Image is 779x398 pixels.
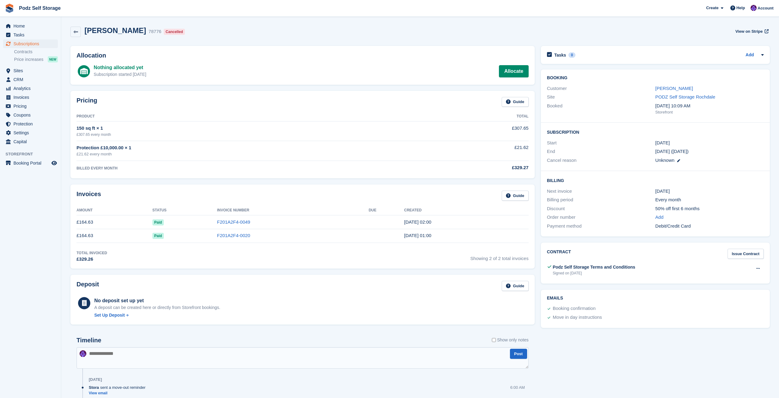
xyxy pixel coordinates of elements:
div: 50% off first 6 months [655,205,764,212]
h2: Contract [547,249,571,259]
a: Contracts [14,49,58,55]
a: Guide [502,97,529,107]
h2: Deposit [77,281,99,291]
div: Payment method [547,223,655,230]
div: Billing period [547,196,655,203]
div: £329.26 [77,256,107,263]
a: Guide [502,191,529,201]
a: View on Stripe [733,26,770,36]
td: £164.63 [77,229,152,243]
a: Guide [502,281,529,291]
div: NEW [48,56,58,62]
div: Subscription started [DATE] [94,71,146,78]
span: CRM [13,75,50,84]
div: No deposit set up yet [94,297,220,304]
div: Total Invoiced [77,250,107,256]
div: 150 sq ft × 1 [77,125,423,132]
a: PODZ Self Storage Rochdale [655,94,715,99]
a: Allocate [499,65,528,77]
a: menu [3,31,58,39]
span: Booking Portal [13,159,50,167]
div: Storefront [655,109,764,115]
th: Total [423,112,529,121]
a: menu [3,84,58,93]
div: Site [547,94,655,101]
a: menu [3,93,58,102]
div: Cancelled [164,29,185,35]
input: Show only notes [492,337,496,343]
div: sent a move-out reminder [89,385,148,390]
a: menu [3,137,58,146]
a: Podz Self Storage [17,3,63,13]
span: Settings [13,128,50,137]
div: BILLED EVERY MONTH [77,166,423,171]
div: Customer [547,85,655,92]
div: Booked [547,102,655,115]
time: 2025-04-26 01:00:46 UTC [404,219,431,225]
div: Next invoice [547,188,655,195]
h2: Billing [547,177,764,183]
span: Paid [152,219,164,225]
div: Signed on [DATE] [553,270,635,276]
img: Jawed Chowdhary [751,5,757,11]
div: Start [547,139,655,147]
a: menu [3,66,58,75]
h2: [PERSON_NAME] [84,26,146,35]
h2: Pricing [77,97,97,107]
div: Order number [547,214,655,221]
div: End [547,148,655,155]
span: Account [758,5,773,11]
a: View email [89,391,148,396]
h2: Invoices [77,191,101,201]
a: Preview store [51,159,58,167]
span: [DATE] ([DATE]) [655,149,689,154]
th: Product [77,112,423,121]
a: menu [3,22,58,30]
button: Post [510,349,527,359]
h2: Subscription [547,129,764,135]
a: F201A2F4-0049 [217,219,250,225]
a: menu [3,39,58,48]
a: menu [3,102,58,110]
a: menu [3,159,58,167]
p: A deposit can be created here or directly from Storefront bookings. [94,304,220,311]
span: Subscriptions [13,39,50,48]
div: Protection £10,000.00 × 1 [77,144,423,151]
span: Help [736,5,745,11]
span: Price increases [14,57,43,62]
th: Amount [77,206,152,215]
a: F201A2F4-0020 [217,233,250,238]
img: stora-icon-8386f47178a22dfd0bd8f6a31ec36ba5ce8667c1dd55bd0f319d3a0aa187defe.svg [5,4,14,13]
div: Cancel reason [547,157,655,164]
a: menu [3,120,58,128]
span: Tasks [13,31,50,39]
a: menu [3,128,58,137]
span: Pricing [13,102,50,110]
h2: Timeline [77,337,101,344]
div: Move in day instructions [553,314,602,321]
div: Discount [547,205,655,212]
div: Nothing allocated yet [94,64,146,71]
div: £329.27 [423,164,529,171]
th: Created [404,206,528,215]
a: menu [3,75,58,84]
a: Price increases NEW [14,56,58,63]
label: Show only notes [492,337,529,343]
span: Invoices [13,93,50,102]
span: Showing 2 of 2 total invoices [470,250,529,263]
div: £307.65 every month [77,132,423,137]
div: Set Up Deposit [94,312,125,318]
a: Add [746,52,754,59]
span: View on Stripe [735,28,762,35]
div: [DATE] [89,377,102,382]
span: Analytics [13,84,50,93]
div: Debit/Credit Card [655,223,764,230]
a: Issue Contract [728,249,764,259]
span: Storefront [6,151,61,157]
div: Every month [655,196,764,203]
div: £21.62 every month [77,151,423,157]
span: Home [13,22,50,30]
td: £21.62 [423,141,529,161]
div: [DATE] 10:09 AM [655,102,764,110]
div: Booking confirmation [553,305,596,312]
